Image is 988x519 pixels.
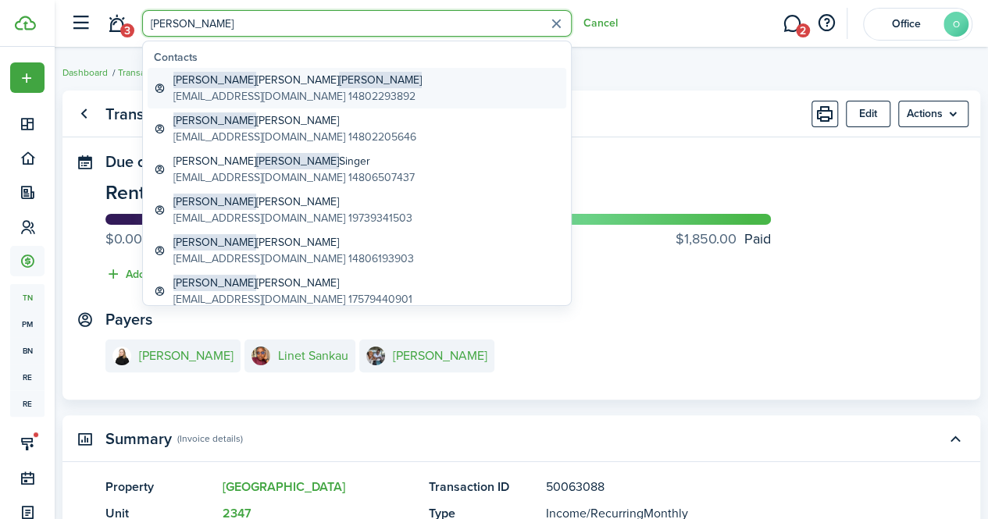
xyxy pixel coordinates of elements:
a: Notifications [102,4,131,44]
panel-main-title: Transaction [105,105,186,123]
button: Open sidebar [66,9,95,38]
progress-caption-label: Left [105,229,173,250]
button: Open menu [898,101,968,127]
e-details-info-title: [PERSON_NAME] [393,349,487,363]
img: Kathryn Ranhorn [112,347,131,365]
a: [PERSON_NAME][PERSON_NAME][PERSON_NAME][EMAIL_ADDRESS][DOMAIN_NAME] 14802293892 [148,68,566,108]
span: Due on [DATE] [105,150,205,173]
global-search-item-description: [EMAIL_ADDRESS][DOMAIN_NAME] 17579440901 [173,291,412,307]
global-search-item-description: [EMAIL_ADDRESS][DOMAIN_NAME] 14802205646 [173,129,416,145]
input: Search for anything... [142,10,572,37]
button: Open resource center [813,10,840,37]
a: Kathryn Ranhorn[PERSON_NAME] [105,339,241,372]
menu-btn: Actions [898,101,968,127]
span: [PERSON_NAME] [173,72,256,88]
a: re [10,364,45,390]
a: [PERSON_NAME][PERSON_NAME][EMAIL_ADDRESS][DOMAIN_NAME] 14802205646 [148,108,566,149]
img: Linet Sankau [251,347,270,365]
a: re [10,390,45,417]
panel-main-title: Summary [105,430,172,448]
a: Messaging [777,4,807,44]
e-details-info-title: [PERSON_NAME] [139,349,234,363]
a: Go back [70,101,97,127]
avatar-text: O [943,12,968,37]
button: Edit [846,101,890,127]
button: Open menu [10,62,45,93]
span: Rent [105,178,145,207]
global-search-item-description: [EMAIL_ADDRESS][DOMAIN_NAME] 14802293892 [173,88,422,105]
global-search-item-description: [EMAIL_ADDRESS][DOMAIN_NAME] 19739341503 [173,210,412,226]
a: Linet SankauLinet Sankau [244,339,355,372]
button: Add tag [105,265,164,283]
span: [PERSON_NAME] [173,112,256,129]
a: [PERSON_NAME][PERSON_NAME][EMAIL_ADDRESS][DOMAIN_NAME] 19739341503 [148,190,566,230]
a: tn [10,284,45,311]
a: Husna Katambo[PERSON_NAME] [359,339,494,372]
img: Husna Katambo [366,347,385,365]
button: Toggle accordion [942,425,968,452]
a: [PERSON_NAME][PERSON_NAME][EMAIL_ADDRESS][DOMAIN_NAME] 17579440901 [148,271,566,311]
span: 2 [796,23,810,37]
panel-main-title: Transaction ID [429,478,538,496]
panel-main-subtitle: (Invoice details) [177,432,243,446]
global-search-item-title: [PERSON_NAME] [173,112,416,129]
progress-caption-label: Paid [676,229,771,250]
global-search-item-title: [PERSON_NAME] [173,234,414,251]
span: [PERSON_NAME] [339,72,422,88]
span: Office [875,19,937,30]
panel-main-title: Property [105,478,215,496]
progress-caption-label-value: $1,850.00 [676,229,737,250]
progress-caption-label-value: $0.00 [105,229,142,250]
global-search-item-title: [PERSON_NAME] [173,194,412,210]
a: pm [10,311,45,337]
global-search-list-title: Contacts [154,49,566,66]
global-search-item-description: [EMAIL_ADDRESS][DOMAIN_NAME] 14806507437 [173,169,415,186]
panel-main-description: 50063088 [546,478,890,496]
global-search-item-title: [PERSON_NAME] [173,275,412,291]
panel-main-title: Payers [105,311,152,329]
a: [GEOGRAPHIC_DATA] [223,478,345,496]
button: Cancel [583,17,618,30]
global-search-item-title: [PERSON_NAME] Singer [173,153,415,169]
e-details-info-title: Linet Sankau [278,349,348,363]
span: [PERSON_NAME] [173,194,256,210]
a: Dashboard [62,66,108,80]
a: bn [10,337,45,364]
span: [PERSON_NAME] [256,153,339,169]
img: TenantCloud [15,16,36,30]
a: [PERSON_NAME][PERSON_NAME]Singer[EMAIL_ADDRESS][DOMAIN_NAME] 14806507437 [148,149,566,190]
span: 3 [120,23,134,37]
a: [PERSON_NAME][PERSON_NAME][EMAIL_ADDRESS][DOMAIN_NAME] 14806193903 [148,230,566,271]
span: [PERSON_NAME] [173,275,256,291]
global-search-item-description: [EMAIL_ADDRESS][DOMAIN_NAME] 14806193903 [173,251,414,267]
global-search-item-title: [PERSON_NAME] [173,72,422,88]
span: [PERSON_NAME] [173,234,256,251]
button: Print [811,101,838,127]
button: Clear search [544,12,569,36]
a: Transactions [118,66,171,80]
